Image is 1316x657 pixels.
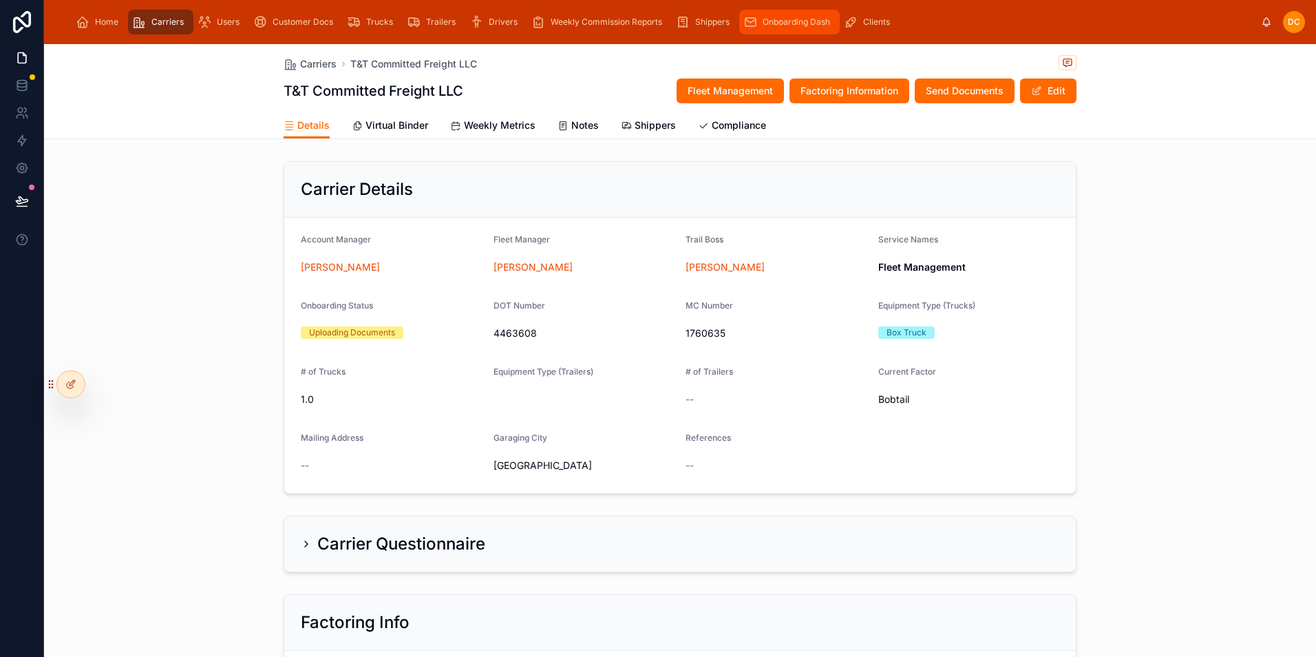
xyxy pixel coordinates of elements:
[343,10,403,34] a: Trucks
[887,326,926,339] div: Box Truck
[686,393,694,406] span: --
[926,84,1004,98] span: Send Documents
[464,118,535,132] span: Weekly Metrics
[273,17,333,28] span: Customer Docs
[695,17,730,28] span: Shippers
[686,459,694,472] span: --
[915,79,1015,103] button: Send Documents
[217,17,240,28] span: Users
[301,260,380,274] a: [PERSON_NAME]
[763,17,830,28] span: Onboarding Dash
[317,533,485,555] h2: Carrier Questionnaire
[128,10,193,34] a: Carriers
[686,260,765,274] a: [PERSON_NAME]
[863,17,890,28] span: Clients
[151,17,184,28] span: Carriers
[72,10,128,34] a: Home
[635,118,676,132] span: Shippers
[686,300,733,311] span: MC Number
[465,10,527,34] a: Drivers
[840,10,900,34] a: Clients
[878,300,975,311] span: Equipment Type (Trucks)
[426,17,456,28] span: Trailers
[193,10,249,34] a: Users
[1288,17,1300,28] span: DC
[677,79,784,103] button: Fleet Management
[1020,79,1076,103] button: Edit
[489,17,518,28] span: Drivers
[493,366,593,377] span: Equipment Type (Trailers)
[558,113,599,140] a: Notes
[878,366,936,377] span: Current Factor
[493,459,675,472] span: [GEOGRAPHIC_DATA]
[309,326,395,339] div: Uploading Documents
[800,84,898,98] span: Factoring Information
[493,300,545,311] span: DOT Number
[365,118,428,132] span: Virtual Binder
[672,10,739,34] a: Shippers
[301,459,309,472] span: --
[789,79,909,103] button: Factoring Information
[621,113,676,140] a: Shippers
[878,234,938,244] span: Service Names
[301,178,413,200] h2: Carrier Details
[301,393,482,406] span: 1.0
[551,17,662,28] span: Weekly Commission Reports
[878,393,1060,406] span: Bobtail
[297,118,330,132] span: Details
[403,10,465,34] a: Trailers
[571,118,599,132] span: Notes
[284,113,330,139] a: Details
[301,432,363,443] span: Mailing Address
[366,17,393,28] span: Trucks
[350,57,477,71] a: T&T Committed Freight LLC
[284,81,463,101] h1: T&T Committed Freight LLC
[739,10,840,34] a: Onboarding Dash
[352,113,428,140] a: Virtual Binder
[95,17,118,28] span: Home
[301,300,373,311] span: Onboarding Status
[712,118,766,132] span: Compliance
[686,326,867,340] span: 1760635
[527,10,672,34] a: Weekly Commission Reports
[686,432,731,443] span: References
[878,261,966,273] strong: Fleet Management
[493,432,547,443] span: Garaging City
[698,113,766,140] a: Compliance
[66,7,1261,37] div: scrollable content
[450,113,535,140] a: Weekly Metrics
[686,366,733,377] span: # of Trailers
[686,234,723,244] span: Trail Boss
[301,366,346,377] span: # of Trucks
[493,234,550,244] span: Fleet Manager
[301,234,371,244] span: Account Manager
[301,612,410,634] h2: Factoring Info
[284,57,337,71] a: Carriers
[493,260,573,274] a: [PERSON_NAME]
[688,84,773,98] span: Fleet Management
[493,326,675,340] span: 4463608
[249,10,343,34] a: Customer Docs
[300,57,337,71] span: Carriers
